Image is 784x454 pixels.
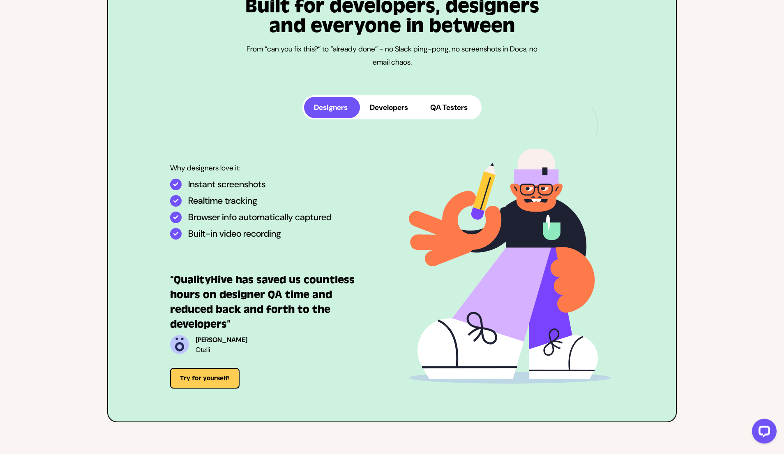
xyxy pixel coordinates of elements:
[170,162,374,174] p: Why designers love it:
[196,345,247,355] p: Otelli
[170,335,189,354] img: Jake Hughes
[170,195,182,207] img: Realtime tracking
[188,212,332,223] p: Browser info automatically captured
[420,97,480,118] button: QA Testers
[188,195,257,207] p: Realtime tracking
[170,374,240,382] a: Try for yourself!
[170,212,182,223] img: Browser info automatically captured
[241,42,544,69] p: From “can you fix this?” to “already done” - no Slack ping-pong, no screenshots in Docs, no email...
[170,368,240,389] button: Try for yourself!
[188,228,281,240] p: Built-in video recording
[170,272,374,332] h3: “QualityHive has saved us countless hours on designer QA time and reduced back and forth to the d...
[745,415,780,450] iframe: LiveChat chat widget
[188,179,265,190] p: Instant screenshots
[170,228,182,240] img: Built-in video recording
[170,179,182,190] img: Instant screenshots
[196,335,247,345] h4: [PERSON_NAME]
[304,97,360,118] button: Designers
[360,97,420,118] button: Developers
